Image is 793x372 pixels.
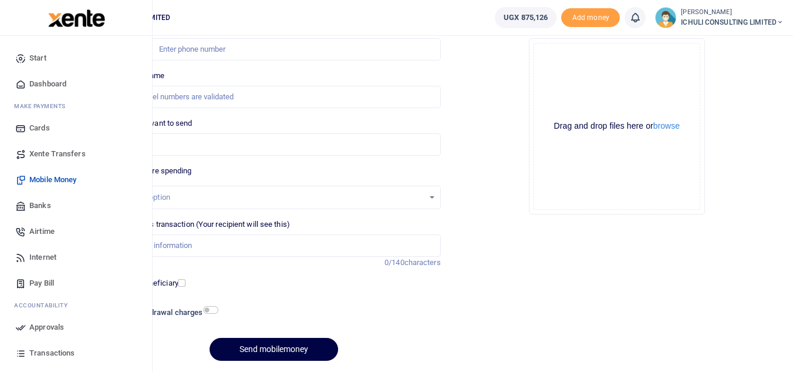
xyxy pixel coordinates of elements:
[9,193,143,219] a: Banks
[109,308,213,317] h6: Include withdrawal charges
[9,167,143,193] a: Mobile Money
[9,340,143,366] a: Transactions
[29,321,64,333] span: Approvals
[107,234,440,257] input: Enter extra information
[210,338,338,361] button: Send mobilemoney
[9,244,143,270] a: Internet
[29,148,86,160] span: Xente Transfers
[29,52,46,64] span: Start
[107,38,440,61] input: Enter phone number
[29,174,76,186] span: Mobile Money
[655,7,676,28] img: profile-user
[681,8,784,18] small: [PERSON_NAME]
[9,270,143,296] a: Pay Bill
[529,38,705,215] div: File Uploader
[495,7,556,28] a: UGX 875,126
[29,277,54,289] span: Pay Bill
[561,8,620,28] li: Toup your wallet
[20,102,66,110] span: ake Payments
[490,7,561,28] li: Wallet ballance
[9,296,143,314] li: Ac
[47,13,105,22] a: logo-small logo-large logo-large
[9,141,143,167] a: Xente Transfers
[561,12,620,21] a: Add money
[29,200,51,212] span: Banks
[9,97,143,115] li: M
[29,347,75,359] span: Transactions
[48,9,105,27] img: logo-large
[534,120,700,132] div: Drag and drop files here or
[655,7,784,28] a: profile-user [PERSON_NAME] ICHULI CONSULTING LIMITED
[504,12,548,24] span: UGX 875,126
[653,122,680,130] button: browse
[404,258,441,267] span: characters
[681,17,784,28] span: ICHULI CONSULTING LIMITED
[116,192,423,203] div: Select an option
[107,219,290,230] label: Memo for this transaction (Your recipient will see this)
[9,115,143,141] a: Cards
[23,301,68,310] span: countability
[561,8,620,28] span: Add money
[29,78,66,90] span: Dashboard
[29,252,56,263] span: Internet
[107,86,440,108] input: MTN & Airtel numbers are validated
[9,45,143,71] a: Start
[29,226,55,237] span: Airtime
[107,133,440,156] input: UGX
[9,71,143,97] a: Dashboard
[29,122,50,134] span: Cards
[9,314,143,340] a: Approvals
[9,219,143,244] a: Airtime
[384,258,404,267] span: 0/140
